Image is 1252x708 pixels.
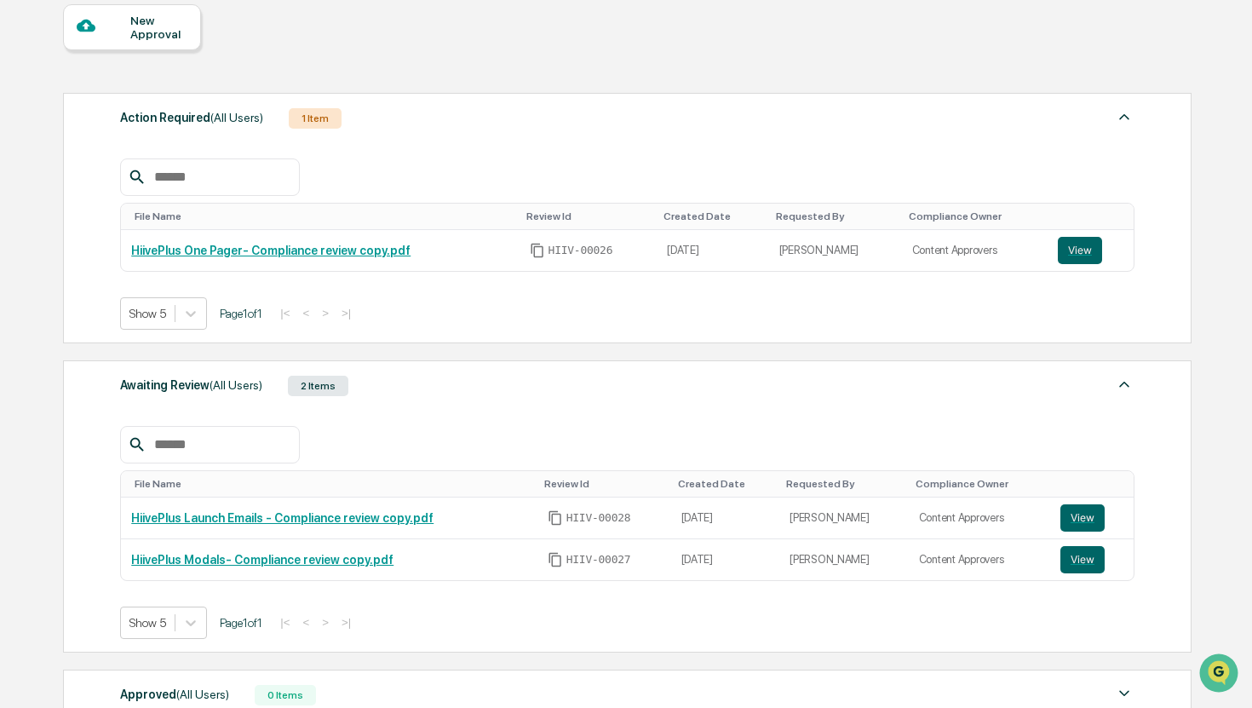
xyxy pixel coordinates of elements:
[902,230,1048,271] td: Content Approvers
[288,376,348,396] div: 2 Items
[776,210,895,222] div: Toggle SortBy
[17,216,31,230] div: 🖐️
[544,478,664,490] div: Toggle SortBy
[297,615,314,630] button: <
[916,478,1043,490] div: Toggle SortBy
[663,210,761,222] div: Toggle SortBy
[671,539,780,580] td: [DATE]
[526,210,651,222] div: Toggle SortBy
[120,683,229,705] div: Approved
[1060,546,1105,573] button: View
[58,130,279,147] div: Start new chat
[120,288,206,302] a: Powered byPylon
[220,616,262,630] span: Page 1 of 1
[769,230,902,271] td: [PERSON_NAME]
[317,306,334,320] button: >
[1060,546,1123,573] a: View
[34,215,110,232] span: Preclearance
[657,230,768,271] td: [DATE]
[909,210,1041,222] div: Toggle SortBy
[1114,106,1134,127] img: caret
[255,685,316,705] div: 0 Items
[275,306,295,320] button: |<
[58,147,215,161] div: We're available if you need us!
[1064,478,1127,490] div: Toggle SortBy
[779,498,909,539] td: [PERSON_NAME]
[317,615,334,630] button: >
[1197,652,1243,698] iframe: Open customer support
[548,244,613,257] span: HIIV-00026
[1060,504,1105,532] button: View
[530,243,545,258] span: Copy Id
[135,210,512,222] div: Toggle SortBy
[141,215,211,232] span: Attestations
[548,552,563,567] span: Copy Id
[120,374,262,396] div: Awaiting Review
[566,511,631,525] span: HIIV-00028
[566,553,631,567] span: HIIV-00027
[176,688,229,701] span: (All Users)
[120,106,263,129] div: Action Required
[210,378,262,392] span: (All Users)
[169,289,206,302] span: Pylon
[1058,237,1123,264] a: View
[786,478,902,490] div: Toggle SortBy
[1114,374,1134,394] img: caret
[779,539,909,580] td: [PERSON_NAME]
[220,307,262,320] span: Page 1 of 1
[1114,683,1134,704] img: caret
[336,615,356,630] button: >|
[17,130,48,161] img: 1746055101610-c473b297-6a78-478c-a979-82029cc54cd1
[290,135,310,156] button: Start new chat
[10,240,114,271] a: 🔎Data Lookup
[297,306,314,320] button: <
[909,539,1050,580] td: Content Approvers
[1058,237,1102,264] button: View
[678,478,773,490] div: Toggle SortBy
[17,36,310,63] p: How can we help?
[336,306,356,320] button: >|
[135,478,530,490] div: Toggle SortBy
[117,208,218,239] a: 🗄️Attestations
[34,247,107,264] span: Data Lookup
[1060,504,1123,532] a: View
[17,249,31,262] div: 🔎
[210,111,263,124] span: (All Users)
[275,615,295,630] button: |<
[131,553,393,567] a: HiivePlus Modals- Compliance review copy.pdf
[123,216,137,230] div: 🗄️
[10,208,117,239] a: 🖐️Preclearance
[289,108,342,129] div: 1 Item
[130,14,187,41] div: New Approval
[548,510,563,526] span: Copy Id
[671,498,780,539] td: [DATE]
[1061,210,1127,222] div: Toggle SortBy
[909,498,1050,539] td: Content Approvers
[131,511,434,525] a: HiivePlus Launch Emails - Compliance review copy.pdf
[131,244,411,257] a: HiivePlus One Pager- Compliance review copy.pdf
